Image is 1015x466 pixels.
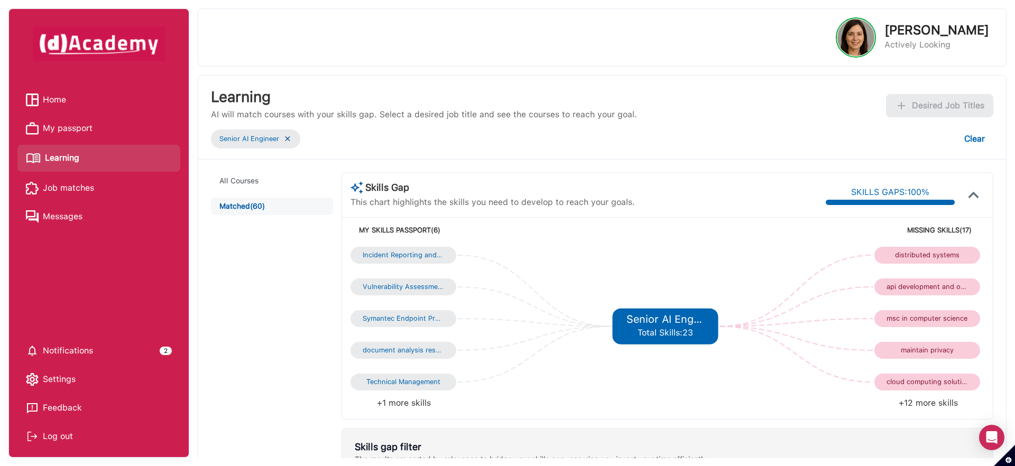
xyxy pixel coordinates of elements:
div: Senior AI Engineer [219,132,279,146]
g: Edge from 1 to 5 [457,287,611,327]
span: Total Skills: 23 [638,328,693,338]
span: Messages [43,209,82,225]
h5: MY SKILLS PASSPORT (6) [359,226,665,235]
div: distributed systems [887,251,968,259]
img: dAcademy [33,26,165,61]
img: Learning icon [26,149,41,167]
a: Messages iconMessages [26,209,172,225]
span: Desired Job Titles [912,98,984,113]
img: setting [26,344,39,357]
div: Incident Reporting and Management [363,251,444,259]
span: My passport [43,120,93,136]
img: Log out [26,430,39,443]
li: +1 more skills [350,396,667,411]
div: The results are sorted by relevance to bridge your skills gap, ensuring you invest your time effi... [355,455,709,464]
a: Feedback [26,400,172,416]
p: AI will match courses with your skills gap. Select a desired job title and see the courses to rea... [211,108,637,121]
g: Edge from 3 to 5 [457,327,611,350]
button: All Courses [211,172,333,190]
span: Home [43,92,66,108]
img: Profile [837,19,874,56]
button: Add desired job titles [886,94,993,117]
button: Set cookie preferences [994,445,1015,466]
img: Home icon [26,94,39,106]
p: [PERSON_NAME] [884,24,989,36]
button: Matched(60) [211,198,333,215]
span: Settings [43,371,76,387]
p: This chart highlights the skills you need to develop to reach your goals. [350,196,635,209]
div: document analysis results [363,346,444,355]
div: msc in computer science [887,314,968,323]
a: Home iconHome [26,92,172,108]
img: AI Course Suggestion [350,181,363,194]
g: Edge from 5 to 7 [719,287,873,327]
img: ... [283,134,292,143]
div: SKILLS GAPS: 100 % [851,185,929,200]
div: cloud computing solutions [887,378,968,386]
div: Log out [26,428,172,444]
g: Edge from 4 to 5 [457,327,611,382]
img: add icon [895,99,908,112]
g: Edge from 5 to 6 [719,255,873,327]
a: My passport iconMy passport [26,120,172,136]
div: Vulnerability Assessments [363,283,444,291]
img: My passport icon [26,122,39,135]
div: Symantec Endpoint Protection [363,314,444,323]
h3: Learning [211,88,637,106]
div: 2 [160,347,172,355]
a: Job matches iconJob matches [26,180,172,196]
div: maintain privacy [887,346,968,355]
g: Edge from 2 to 5 [457,319,611,327]
div: Technical Management [363,378,444,386]
g: Edge from 0 to 5 [457,255,611,327]
img: Job matches icon [26,182,39,194]
span: Learning [45,150,79,166]
h5: MISSING SKILLS (17) [665,226,971,235]
img: icon [963,184,984,206]
g: Edge from 5 to 8 [719,319,873,327]
g: Edge from 5 to 9 [719,327,873,350]
span: Job matches [43,180,94,196]
g: Edge from 5 to 10 [719,327,873,382]
span: Notifications [43,343,93,359]
img: setting [26,373,39,386]
h5: Senior AI Engineer [626,313,704,325]
h3: Skills Gap [350,181,635,194]
button: Clear [956,127,993,151]
div: Open Intercom Messenger [979,425,1004,450]
p: Actively Looking [884,39,989,51]
a: Learning iconLearning [26,149,172,167]
img: feedback [26,402,39,414]
img: Messages icon [26,210,39,223]
div: Skills gap filter [355,441,709,453]
div: api development and oversight [887,283,968,291]
li: +12 more skills [667,396,984,411]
